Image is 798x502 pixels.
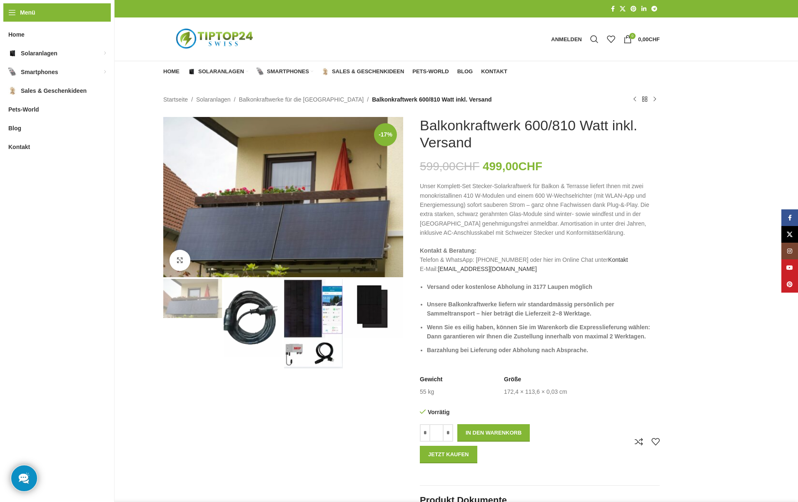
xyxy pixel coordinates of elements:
[322,63,404,80] a: Sales & Geschenkideen
[628,3,639,15] a: Pinterest Social Link
[267,68,309,75] span: Smartphones
[420,246,660,274] p: Telefon & WhatsApp: [PHONE_NUMBER] oder hier im Online Chat unter E-Mail:
[163,117,403,277] img: Depositphotos_656444442_XL_1b842920-3263-4f5a-b60d-6050c1b3f154
[420,375,660,396] table: Produktdetails
[504,375,521,384] span: Größe
[630,94,640,104] a: Vorheriges Produkt
[284,279,343,368] img: Balkonkraftwerk 600/810 Watt inkl. Versand – Bild 3
[648,36,660,42] span: CHF
[420,247,476,254] strong: Kontakt & Beratung:
[781,276,798,293] a: Pinterest Social Link
[163,95,188,104] a: Startseite
[21,65,58,80] span: Smartphones
[639,3,649,15] a: LinkedIn Social Link
[420,408,536,416] p: Vorrätig
[586,31,603,47] a: Suche
[8,87,17,95] img: Sales & Geschenkideen
[427,283,592,290] strong: Versand oder kostenlose Abholung in 3177 Laupen möglich
[412,68,449,75] span: Pets-World
[372,95,491,104] span: Balkonkraftwerk 600/810 Watt inkl. Versand
[638,36,660,42] bdi: 0,00
[8,102,39,117] span: Pets-World
[629,33,636,39] span: 0
[504,388,567,396] td: 172,4 × 113,6 × 0,03 cm
[781,243,798,259] a: Instagram Social Link
[649,3,660,15] a: Telegram Social Link
[457,424,530,442] button: In den Warenkorb
[457,68,473,75] span: Blog
[457,63,473,80] a: Blog
[781,259,798,276] a: YouTube Social Link
[617,3,628,15] a: X Social Link
[8,68,17,76] img: Smartphones
[8,139,30,154] span: Kontakt
[8,121,21,136] span: Blog
[481,63,507,80] a: Kontakt
[781,209,798,226] a: Facebook Social Link
[8,49,17,57] img: Solaranlagen
[163,68,180,75] span: Home
[257,68,264,75] img: Smartphones
[163,95,492,104] nav: Breadcrumb
[239,95,364,104] a: Balkonkraftwerke für die [GEOGRAPHIC_DATA]
[159,63,511,80] div: Hauptnavigation
[8,27,25,42] span: Home
[603,31,619,47] div: Meine Wunschliste
[608,256,628,263] a: Kontakt
[547,31,586,47] a: Anmelden
[650,94,660,104] a: Nächstes Produkt
[430,424,443,442] input: Produktmenge
[257,63,313,80] a: Smartphones
[619,31,664,47] a: 0 0,00CHF
[438,266,537,272] a: [EMAIL_ADDRESS][DOMAIN_NAME]
[483,160,542,173] bdi: 499,00
[420,388,434,396] td: 55 kg
[188,63,248,80] a: Solaranlagen
[608,3,617,15] a: Facebook Social Link
[20,8,35,17] span: Menü
[420,160,479,173] bdi: 599,00
[322,68,329,75] img: Sales & Geschenkideen
[374,123,397,146] span: -17%
[420,117,660,151] h1: Balkonkraftwerk 600/810 Watt inkl. Versand
[456,160,480,173] span: CHF
[420,375,442,384] span: Gewicht
[332,68,404,75] span: Sales & Geschenkideen
[781,226,798,243] a: X Social Link
[481,68,507,75] span: Kontakt
[427,347,588,353] strong: Barzahlung bei Lieferung oder Abholung nach Absprache.
[163,35,267,42] a: Logo der Website
[196,95,231,104] a: Solaranlagen
[427,324,650,340] strong: Wenn Sie es eilig haben, können Sie im Warenkorb die Expresslieferung wählen: Dann garantieren wi...
[551,37,582,42] span: Anmelden
[427,301,614,317] strong: Unsere Balkonkraftwerke liefern wir standardmässig persönlich per Sammeltransport – hier beträgt ...
[163,279,222,318] img: Balkonkraftwerk 600/810 Watt inkl. Versand
[198,68,244,75] span: Solaranlagen
[188,68,195,75] img: Solaranlagen
[224,279,282,357] img: Balkonkraftwerk 600/810 Watt inkl. Versand – Bild 2
[21,83,87,98] span: Sales & Geschenkideen
[420,446,477,463] button: Jetzt kaufen
[412,63,449,80] a: Pets-World
[519,160,543,173] span: CHF
[344,279,403,338] img: Balkonkraftwerk 600/810 Watt inkl. Versand – Bild 4
[163,63,180,80] a: Home
[420,181,660,237] p: Unser Komplett-Set Stecker-Solarkraftwerk für Balkon & Terrasse liefert Ihnen mit zwei monokrista...
[21,46,57,61] span: Solaranlagen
